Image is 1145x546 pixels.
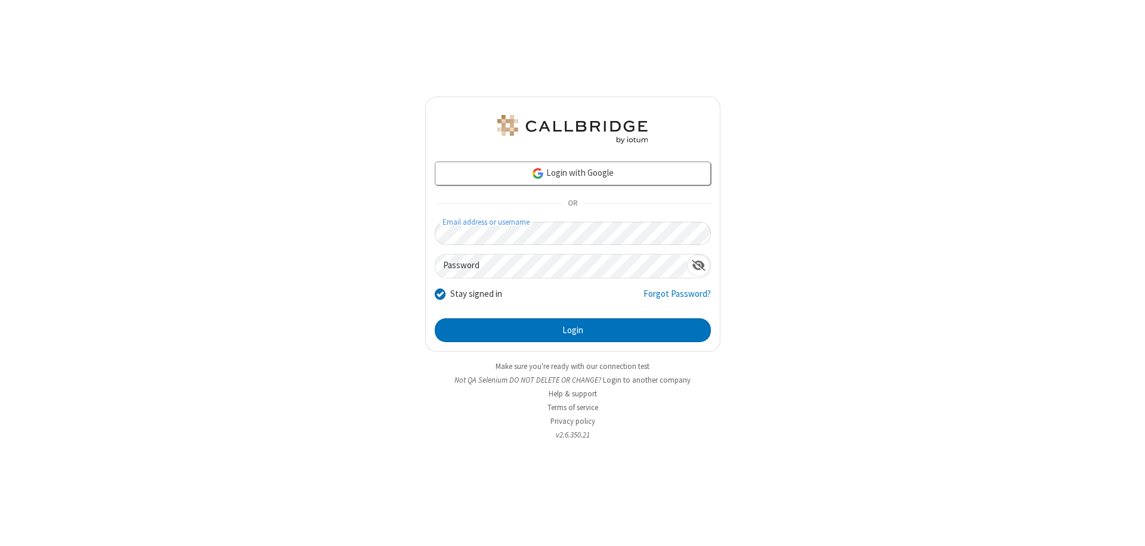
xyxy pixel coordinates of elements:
a: Forgot Password? [643,287,711,310]
a: Help & support [549,389,597,399]
a: Login with Google [435,162,711,185]
button: Login [435,318,711,342]
button: Login to another company [603,374,691,386]
label: Stay signed in [450,287,502,301]
li: Not QA Selenium DO NOT DELETE OR CHANGE? [425,374,720,386]
div: Show password [687,255,710,277]
a: Make sure you're ready with our connection test [496,361,649,371]
li: v2.6.350.21 [425,429,720,440]
input: Password [435,255,687,278]
input: Email address or username [435,222,711,245]
span: OR [563,196,582,212]
a: Terms of service [547,402,598,412]
a: Privacy policy [550,416,595,426]
img: QA Selenium DO NOT DELETE OR CHANGE [495,115,650,144]
img: google-icon.png [531,167,544,180]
